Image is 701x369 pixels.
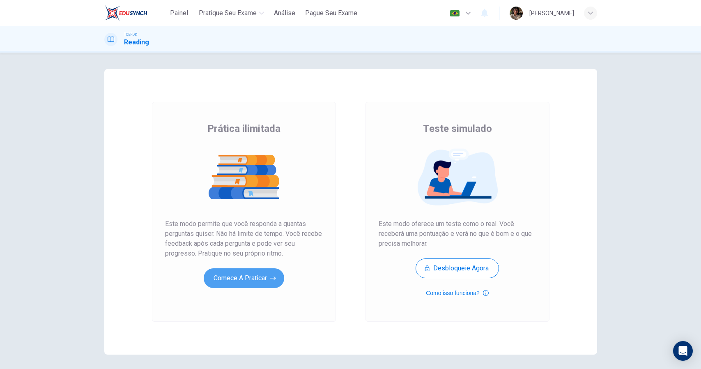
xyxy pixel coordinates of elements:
[274,8,295,18] span: Análise
[673,341,693,361] div: Open Intercom Messenger
[302,6,361,21] button: Pague Seu Exame
[379,219,536,249] span: Este modo oferece um teste como o real. Você receberá uma pontuação e verá no que é bom e o que p...
[166,6,192,21] button: Painel
[271,6,299,21] button: Análise
[416,258,499,278] button: Desbloqueie agora
[510,7,523,20] img: Profile picture
[423,122,492,135] span: Teste simulado
[204,268,284,288] button: Comece a praticar
[104,5,147,21] img: EduSynch logo
[305,8,357,18] span: Pague Seu Exame
[195,6,267,21] button: Pratique seu exame
[199,8,257,18] span: Pratique seu exame
[207,122,280,135] span: Prática ilimitada
[450,10,460,16] img: pt
[104,5,166,21] a: EduSynch logo
[165,219,323,258] span: Este modo permite que você responda a quantas perguntas quiser. Não há limite de tempo. Você rece...
[529,8,574,18] div: [PERSON_NAME]
[426,288,489,298] button: Como isso funciona?
[170,8,188,18] span: Painel
[124,32,137,37] span: TOEFL®
[124,37,149,47] h1: Reading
